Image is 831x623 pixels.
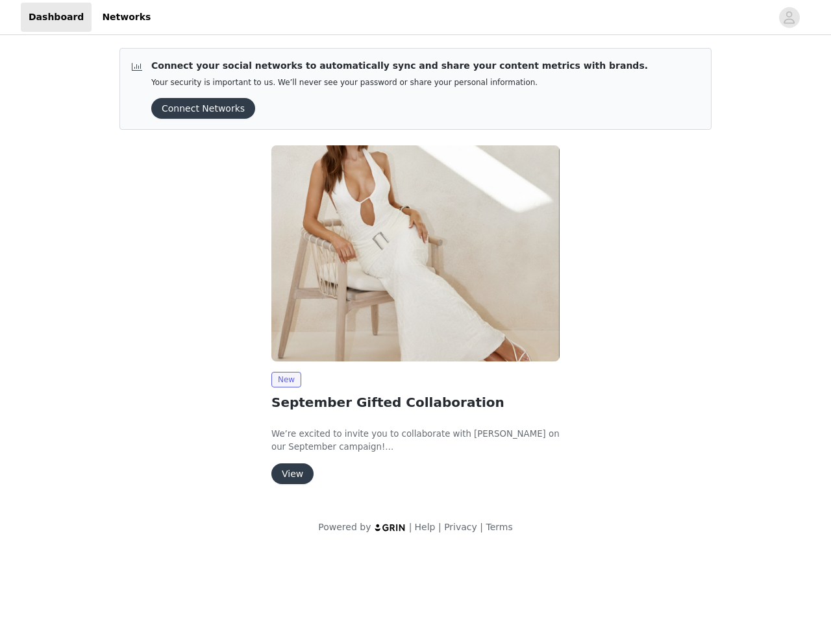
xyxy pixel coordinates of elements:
[271,469,314,479] a: View
[783,7,795,28] div: avatar
[271,393,560,412] h2: September Gifted Collaboration
[151,98,255,119] button: Connect Networks
[486,522,512,532] a: Terms
[444,522,477,532] a: Privacy
[374,523,406,531] img: logo
[318,522,371,532] span: Powered by
[271,145,560,361] img: Peppermayo EU
[21,3,92,32] a: Dashboard
[415,522,436,532] a: Help
[151,78,648,88] p: Your security is important to us. We’ll never see your password or share your personal information.
[480,522,483,532] span: |
[271,463,314,484] button: View
[271,372,301,387] span: New
[271,429,560,452] span: We’re excited to invite you to collaborate with [PERSON_NAME] on our September campaign!
[151,59,648,73] p: Connect your social networks to automatically sync and share your content metrics with brands.
[409,522,412,532] span: |
[438,522,441,532] span: |
[94,3,158,32] a: Networks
